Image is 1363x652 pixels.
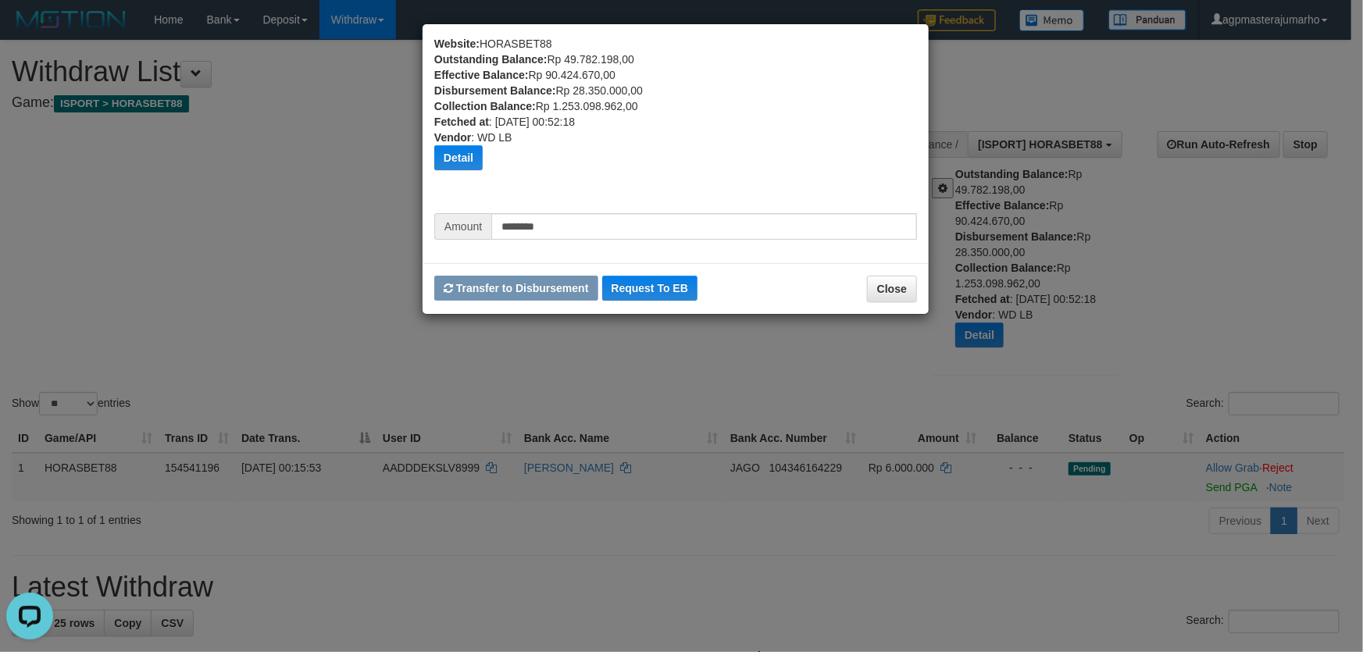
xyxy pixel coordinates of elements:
[434,100,536,112] b: Collection Balance:
[434,276,598,301] button: Transfer to Disbursement
[6,6,53,53] button: Open LiveChat chat widget
[434,84,556,97] b: Disbursement Balance:
[434,37,480,50] b: Website:
[434,69,529,81] b: Effective Balance:
[434,145,483,170] button: Detail
[434,53,548,66] b: Outstanding Balance:
[434,36,917,213] div: HORASBET88 Rp 49.782.198,00 Rp 90.424.670,00 Rp 28.350.000,00 Rp 1.253.098.962,00 : [DATE] 00:52:...
[434,131,471,144] b: Vendor
[867,276,917,302] button: Close
[434,116,489,128] b: Fetched at
[434,213,491,240] span: Amount
[602,276,698,301] button: Request To EB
